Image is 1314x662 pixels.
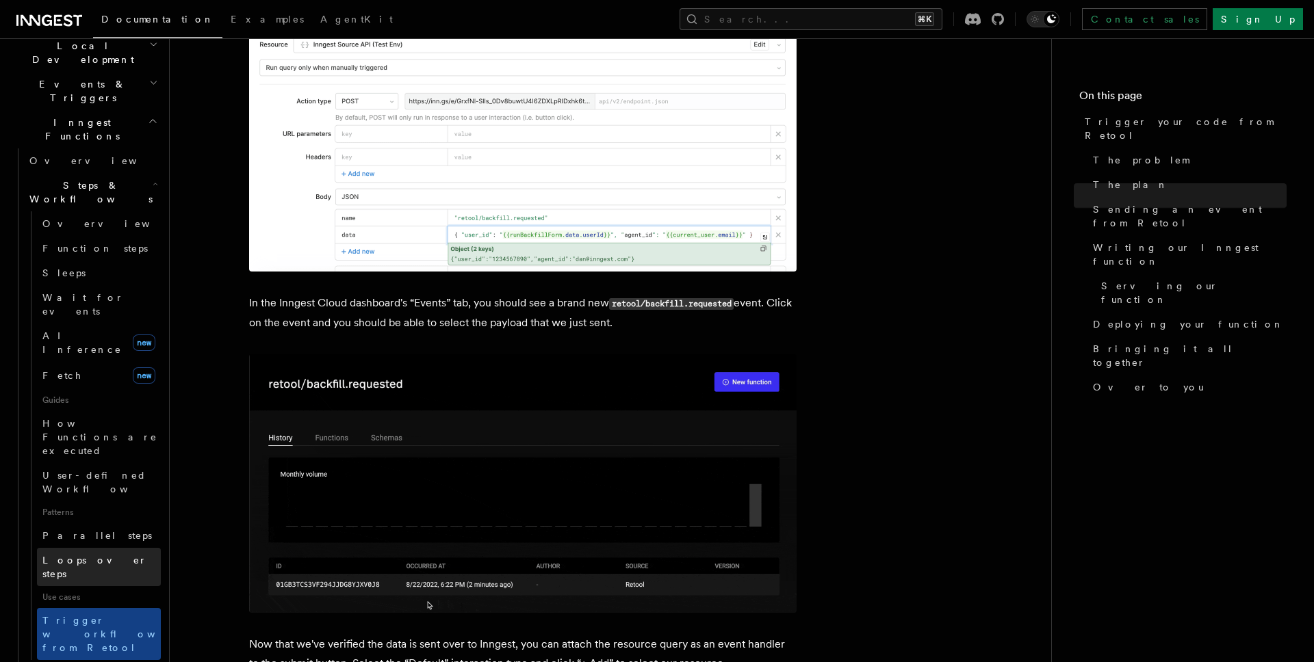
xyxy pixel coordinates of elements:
[1093,178,1168,191] span: The plan
[1087,197,1287,235] a: Sending an event from Retool
[37,261,161,285] a: Sleeps
[1079,109,1287,148] a: Trigger your code from Retool
[42,418,157,456] span: How Functions are executed
[1093,241,1287,268] span: Writing our Inngest function
[1213,8,1303,30] a: Sign Up
[11,110,161,148] button: Inngest Functions
[42,218,183,229] span: Overview
[42,330,122,355] span: AI Inference
[42,267,86,278] span: Sleeps
[93,4,222,38] a: Documentation
[1087,375,1287,399] a: Over to you
[42,555,147,579] span: Loops over steps
[11,116,148,143] span: Inngest Functions
[1093,317,1284,331] span: Deploying your function
[133,334,155,351] span: new
[1093,342,1287,369] span: Bringing it all together
[249,2,797,272] img: Retool resource query screenshot
[101,14,214,25] span: Documentation
[1087,235,1287,274] a: Writing our Inngest function
[24,148,161,173] a: Overview
[1087,172,1287,197] a: The plan
[37,236,161,261] a: Function steps
[37,501,161,523] span: Patterns
[37,389,161,411] span: Guides
[42,370,82,381] span: Fetch
[1027,11,1059,27] button: Toggle dark mode
[1093,153,1189,167] span: The problem
[1087,336,1287,375] a: Bringing it all together
[42,292,124,317] span: Wait for events
[24,173,161,211] button: Steps & Workflows
[37,211,161,236] a: Overview
[1101,279,1287,306] span: Serving our function
[42,615,193,653] span: Trigger workflows from Retool
[37,463,161,501] a: User-defined Workflows
[29,155,170,166] span: Overview
[1096,274,1287,312] a: Serving our function
[231,14,304,25] span: Examples
[37,362,161,389] a: Fetchnew
[1085,115,1287,142] span: Trigger your code from Retool
[42,470,166,494] span: User-defined Workflows
[37,285,161,323] a: Wait for events
[42,243,148,254] span: Function steps
[680,8,942,30] button: Search...⌘K
[37,586,161,608] span: Use cases
[37,523,161,548] a: Parallel steps
[11,34,161,72] button: Local Development
[1087,312,1287,336] a: Deploying your function
[37,608,161,660] a: Trigger workflows from Retool
[42,530,152,541] span: Parallel steps
[1093,380,1204,394] span: Over to you
[11,77,149,105] span: Events & Triggers
[1093,202,1287,230] span: Sending an event from Retool
[249,354,797,613] img: Inngest Cloud dashboard view event payload
[37,411,161,463] a: How Functions are executed
[320,14,393,25] span: AgentKit
[37,548,161,586] a: Loops over steps
[609,298,734,310] code: retool/backfill.requested
[312,4,401,37] a: AgentKit
[1087,148,1287,172] a: The problem
[1082,8,1207,30] a: Contact sales
[133,367,155,384] span: new
[11,72,161,110] button: Events & Triggers
[915,12,934,26] kbd: ⌘K
[37,323,161,362] a: AI Inferencenew
[11,39,149,66] span: Local Development
[24,211,161,660] div: Steps & Workflows
[222,4,312,37] a: Examples
[249,293,797,332] p: In the Inngest Cloud dashboard's “Events” tab, you should see a brand new event. Click on the eve...
[24,178,153,206] span: Steps & Workflows
[1079,88,1287,109] h4: On this page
